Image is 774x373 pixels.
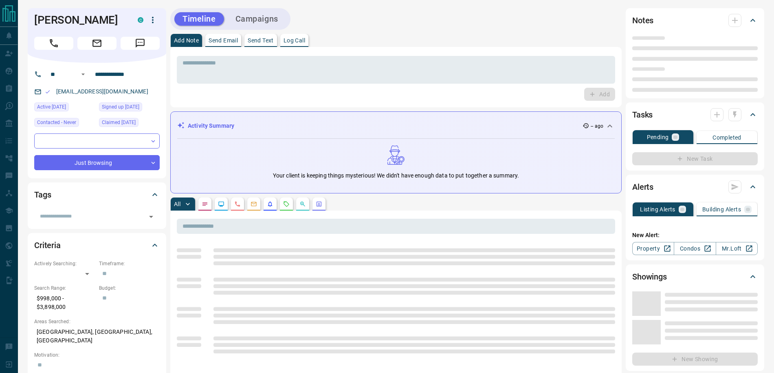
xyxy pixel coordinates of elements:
h2: Tags [34,188,51,201]
h1: [PERSON_NAME] [34,13,125,27]
span: Signed up [DATE] [102,103,139,111]
p: $998,000 - $3,898,000 [34,292,95,314]
a: [EMAIL_ADDRESS][DOMAIN_NAME] [56,88,148,95]
p: Send Text [248,38,274,43]
svg: Calls [234,201,241,207]
div: Activity Summary-- ago [177,118,615,133]
p: [GEOGRAPHIC_DATA], [GEOGRAPHIC_DATA], [GEOGRAPHIC_DATA] [34,325,160,347]
p: Send Email [209,38,238,43]
p: Completed [712,135,741,140]
svg: Lead Browsing Activity [218,201,224,207]
a: Property [632,242,674,255]
div: Tags [34,185,160,204]
button: Timeline [174,12,224,26]
button: Campaigns [227,12,286,26]
div: Notes [632,11,758,30]
p: -- ago [591,122,603,130]
div: Alerts [632,177,758,197]
span: Call [34,37,73,50]
svg: Agent Actions [316,201,322,207]
div: Tasks [632,105,758,124]
p: Activity Summary [188,122,234,130]
span: Email [77,37,117,50]
div: Thu Jul 11 2019 [34,102,95,114]
div: Just Browsing [34,155,160,170]
h2: Tasks [632,108,653,121]
div: condos.ca [138,17,143,23]
p: Budget: [99,284,160,292]
svg: Opportunities [299,201,306,207]
p: New Alert: [632,231,758,240]
p: Actively Searching: [34,260,95,267]
svg: Email Valid [45,89,51,95]
svg: Notes [202,201,208,207]
p: Add Note [174,38,199,43]
button: Open [78,69,88,79]
p: Areas Searched: [34,318,160,325]
p: Building Alerts [702,206,741,212]
h2: Criteria [34,239,61,252]
div: Showings [632,267,758,286]
p: Motivation: [34,351,160,359]
a: Mr.Loft [716,242,758,255]
p: Listing Alerts [640,206,675,212]
span: Active [DATE] [37,103,66,111]
div: Fri Oct 10 2025 [99,118,160,129]
h2: Showings [632,270,667,283]
span: Claimed [DATE] [102,118,136,127]
p: Search Range: [34,284,95,292]
svg: Emails [251,201,257,207]
p: Log Call [284,38,305,43]
h2: Notes [632,14,653,27]
button: Open [145,211,157,222]
p: Pending [647,134,669,140]
div: Fri May 03 2019 [99,102,160,114]
svg: Listing Alerts [267,201,273,207]
div: Criteria [34,235,160,255]
h2: Alerts [632,180,653,193]
p: All [174,201,180,207]
p: Timeframe: [99,260,160,267]
svg: Requests [283,201,290,207]
span: Contacted - Never [37,118,76,127]
span: Message [121,37,160,50]
p: Your client is keeping things mysterious! We didn't have enough data to put together a summary. [273,171,519,180]
a: Condos [674,242,716,255]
